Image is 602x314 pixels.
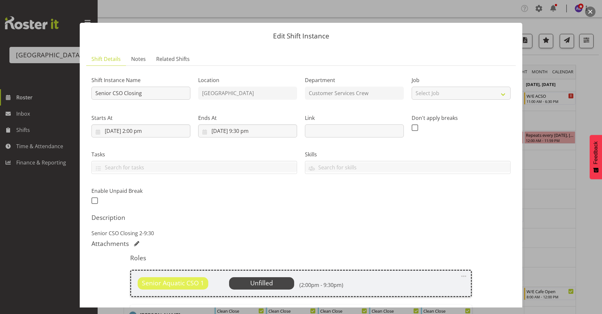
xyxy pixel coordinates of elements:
[91,55,121,63] span: Shift Details
[91,114,190,122] label: Starts At
[131,55,146,63] span: Notes
[593,141,599,164] span: Feedback
[91,240,129,248] h5: Attachments
[91,76,190,84] label: Shift Instance Name
[156,55,190,63] span: Related Shifts
[92,162,297,172] input: Search for tasks
[198,114,297,122] label: Ends At
[130,254,472,262] h5: Roles
[91,187,190,195] label: Enable Unpaid Break
[590,135,602,179] button: Feedback - Show survey
[91,150,297,158] label: Tasks
[250,278,273,287] span: Unfilled
[412,114,511,122] label: Don't apply breaks
[91,87,190,100] input: Shift Instance Name
[412,76,511,84] label: Job
[299,282,343,288] h6: (2:00pm - 9:30pm)
[91,124,190,137] input: Click to select...
[91,229,511,237] p: Senior CSO Closing 2-9:30
[305,150,511,158] label: Skills
[198,76,297,84] label: Location
[142,278,204,288] span: Senior Aquatic CSO 1
[198,124,297,137] input: Click to select...
[305,114,404,122] label: Link
[305,162,510,172] input: Search for skills
[91,214,511,221] h5: Description
[305,76,404,84] label: Department
[86,33,516,39] p: Edit Shift Instance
